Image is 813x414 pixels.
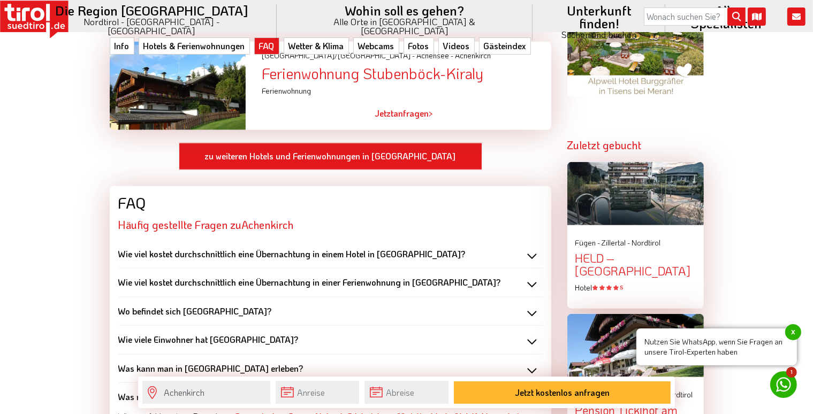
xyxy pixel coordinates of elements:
b: Wie viel kostet durchschnittlich eine Übernachtung in einem Hotel in [GEOGRAPHIC_DATA]? [118,248,466,259]
small: Alle Orte in [GEOGRAPHIC_DATA] & [GEOGRAPHIC_DATA] [290,17,520,35]
strong: Zuletzt gebucht [567,138,642,152]
span: Ferienwohnung [262,86,313,96]
a: Fügen - Zillertal - Nordtirol HELD – [GEOGRAPHIC_DATA] Hotel S [575,237,696,293]
div: HELD – [GEOGRAPHIC_DATA] [575,252,696,278]
div: FAQ [118,195,543,211]
span: Nordtirol [632,237,661,248]
a: 1 Nutzen Sie WhatsApp, wenn Sie Fragen an unsere Tirol-Experten habenx [770,371,797,398]
b: Was kann man in [GEOGRAPHIC_DATA] erleben? [118,363,303,374]
span: 1 [786,367,797,378]
input: Anreise [276,381,359,404]
b: Wo befindet sich [GEOGRAPHIC_DATA]? [118,305,272,317]
span: Nordtirol [664,389,693,400]
div: Ferienwohnung Stubenböck-Kiraly [262,65,551,82]
small: Nordtirol - [GEOGRAPHIC_DATA] - [GEOGRAPHIC_DATA] [40,17,264,35]
input: Wonach suchen Sie? [644,7,746,26]
button: Jetzt kostenlos anfragen [454,381,671,404]
i: Kontakt [787,7,806,26]
span: Achenkirch [455,50,491,60]
a: Jetztanfragen> [375,101,433,126]
span: Achensee - [416,50,453,60]
i: Karte öffnen [748,7,766,26]
b: Wie viel kostet durchschnittlich eine Übernachtung in einer Ferienwohnung in [GEOGRAPHIC_DATA]? [118,277,501,288]
small: Suchen und buchen [545,30,652,39]
h2: Häufig gestellte Fragen zu [118,219,543,231]
span: x [785,324,801,340]
a: zu weiteren Hotels und Ferienwohnungen in [GEOGRAPHIC_DATA] [179,143,482,171]
div: Hotel [575,282,696,293]
b: Was muss ich in [GEOGRAPHIC_DATA] gesehen haben? [118,391,330,402]
input: Wo soll's hingehen? [142,381,270,404]
span: [GEOGRAPHIC_DATA]/[GEOGRAPHIC_DATA] - [262,50,415,60]
span: > [429,108,433,119]
b: Wie viele Einwohner hat [GEOGRAPHIC_DATA]? [118,334,299,345]
span: Achenkirch [242,219,294,231]
span: Zillertal - [602,237,630,248]
sup: S [620,283,624,291]
input: Abreise [364,381,448,404]
span: Nutzen Sie WhatsApp, wenn Sie Fragen an unsere Tirol-Experten haben [636,328,797,365]
span: Jetzt [375,108,393,119]
span: Fügen - [575,237,601,248]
